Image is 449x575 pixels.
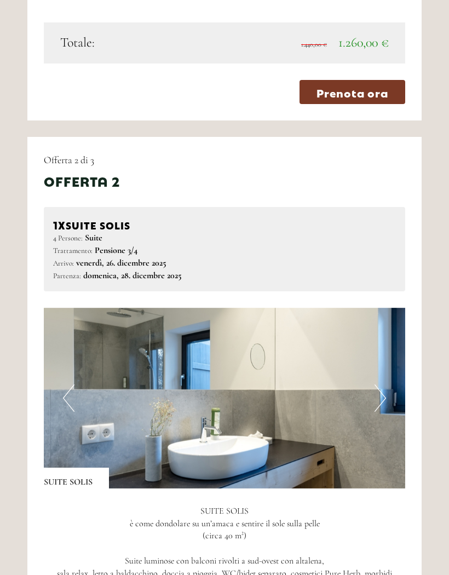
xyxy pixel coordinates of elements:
[83,270,182,281] b: domenica, 28. dicembre 2025
[44,308,405,488] img: image
[95,245,137,256] b: Pensione 3/4
[300,80,405,104] a: Prenota ora
[53,246,93,255] small: Trattamento:
[53,233,83,243] small: 4 Persone:
[338,34,389,50] span: 1.260,00 €
[76,257,166,268] b: venerdì, 26. dicembre 2025
[52,33,225,52] div: Totale:
[53,271,81,280] small: Partenza:
[301,41,327,48] span: 1.440,00 €
[85,232,102,243] b: Suite
[44,468,109,488] div: SUITE SOLIS
[375,384,386,412] button: Next
[53,216,396,232] div: SUITE SOLIS
[44,154,94,166] span: Offerta 2 di 3
[63,384,74,412] button: Previous
[44,171,120,190] div: Offerta 2
[53,216,66,232] b: 1x
[53,258,74,268] small: Arrivo:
